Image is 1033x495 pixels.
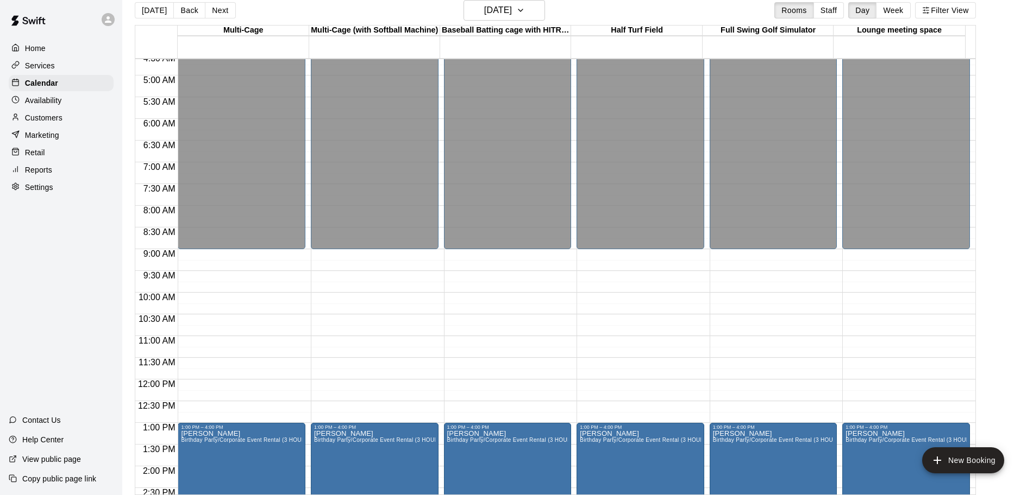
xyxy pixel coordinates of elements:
[447,437,578,443] span: Birthday Party/Corporate Event Rental (3 HOURS)
[580,424,701,430] div: 1:00 PM – 4:00 PM
[9,40,114,56] a: Home
[22,434,64,445] p: Help Center
[25,112,62,123] p: Customers
[9,179,114,195] a: Settings
[25,43,46,54] p: Home
[915,2,976,18] button: Filter View
[9,162,114,178] a: Reports
[774,2,813,18] button: Rooms
[141,227,178,237] span: 8:30 AM
[9,127,114,143] a: Marketing
[713,437,843,443] span: Birthday Party/Corporate Event Rental (3 HOURS)
[846,437,976,443] span: Birthday Party/Corporate Event Rental (3 HOURS)
[22,415,61,426] p: Contact Us
[140,445,178,454] span: 1:30 PM
[178,26,309,36] div: Multi-Cage
[136,336,178,345] span: 11:00 AM
[314,424,435,430] div: 1:00 PM – 4:00 PM
[484,3,512,18] h6: [DATE]
[141,119,178,128] span: 6:00 AM
[25,60,55,71] p: Services
[9,92,114,109] a: Availability
[9,110,114,126] a: Customers
[876,2,910,18] button: Week
[141,75,178,85] span: 5:00 AM
[25,147,45,158] p: Retail
[713,424,834,430] div: 1:00 PM – 4:00 PM
[846,424,967,430] div: 1:00 PM – 4:00 PM
[141,141,178,150] span: 6:30 AM
[834,26,965,36] div: Lounge meeting space
[22,473,96,484] p: Copy public page link
[140,423,178,432] span: 1:00 PM
[25,164,52,175] p: Reports
[580,437,710,443] span: Birthday Party/Corporate Event Rental (3 HOURS)
[922,447,1004,473] button: add
[181,437,311,443] span: Birthday Party/Corporate Event Rental (3 HOURS)
[9,144,114,161] a: Retail
[813,2,844,18] button: Staff
[447,424,568,430] div: 1:00 PM – 4:00 PM
[25,182,53,193] p: Settings
[703,26,834,36] div: Full Swing Golf Simulator
[9,75,114,91] a: Calendar
[141,184,178,193] span: 7:30 AM
[22,454,81,465] p: View public page
[135,401,178,410] span: 12:30 PM
[141,162,178,172] span: 7:00 AM
[141,97,178,106] span: 5:30 AM
[25,78,58,88] p: Calendar
[25,130,59,141] p: Marketing
[141,249,178,258] span: 9:00 AM
[173,2,205,18] button: Back
[181,424,302,430] div: 1:00 PM – 4:00 PM
[571,26,702,36] div: Half Turf Field
[136,358,178,367] span: 11:30 AM
[9,58,114,74] a: Services
[141,206,178,215] span: 8:00 AM
[136,314,178,323] span: 10:30 AM
[314,437,444,443] span: Birthday Party/Corporate Event Rental (3 HOURS)
[141,271,178,280] span: 9:30 AM
[25,95,62,106] p: Availability
[140,466,178,475] span: 2:00 PM
[440,26,571,36] div: Baseball Batting cage with HITRAX
[205,2,235,18] button: Next
[309,26,440,36] div: Multi-Cage (with Softball Machine)
[136,293,178,302] span: 10:00 AM
[848,2,877,18] button: Day
[135,379,178,389] span: 12:00 PM
[135,2,174,18] button: [DATE]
